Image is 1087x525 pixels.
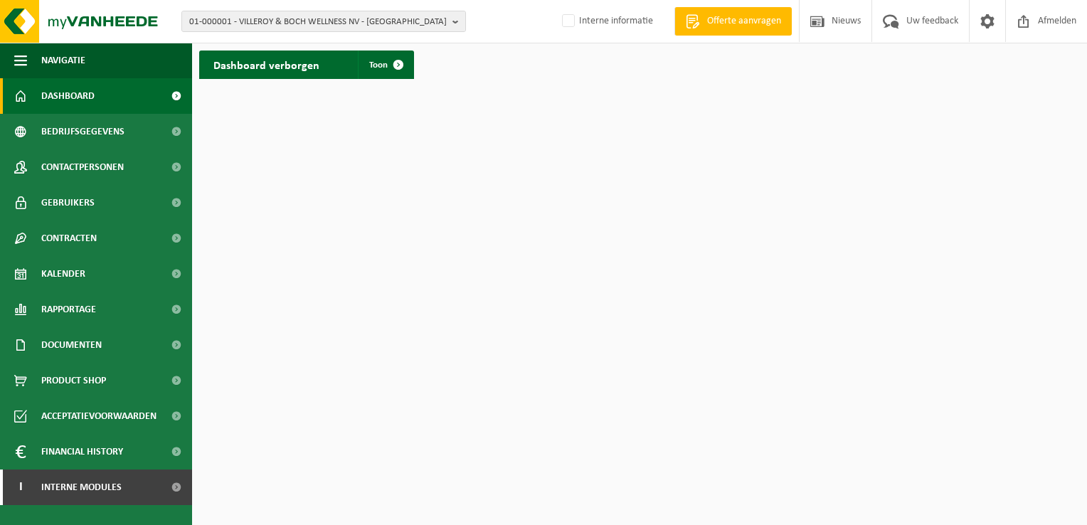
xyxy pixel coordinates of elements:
[41,363,106,398] span: Product Shop
[41,221,97,256] span: Contracten
[41,434,123,470] span: Financial History
[41,398,157,434] span: Acceptatievoorwaarden
[704,14,785,28] span: Offerte aanvragen
[41,43,85,78] span: Navigatie
[41,185,95,221] span: Gebruikers
[41,149,124,185] span: Contactpersonen
[41,470,122,505] span: Interne modules
[41,256,85,292] span: Kalender
[199,51,334,78] h2: Dashboard verborgen
[41,78,95,114] span: Dashboard
[41,327,102,363] span: Documenten
[674,7,792,36] a: Offerte aanvragen
[189,11,447,33] span: 01-000001 - VILLEROY & BOCH WELLNESS NV - [GEOGRAPHIC_DATA]
[14,470,27,505] span: I
[358,51,413,79] a: Toon
[41,292,96,327] span: Rapportage
[181,11,466,32] button: 01-000001 - VILLEROY & BOCH WELLNESS NV - [GEOGRAPHIC_DATA]
[41,114,124,149] span: Bedrijfsgegevens
[369,60,388,70] span: Toon
[559,11,653,32] label: Interne informatie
